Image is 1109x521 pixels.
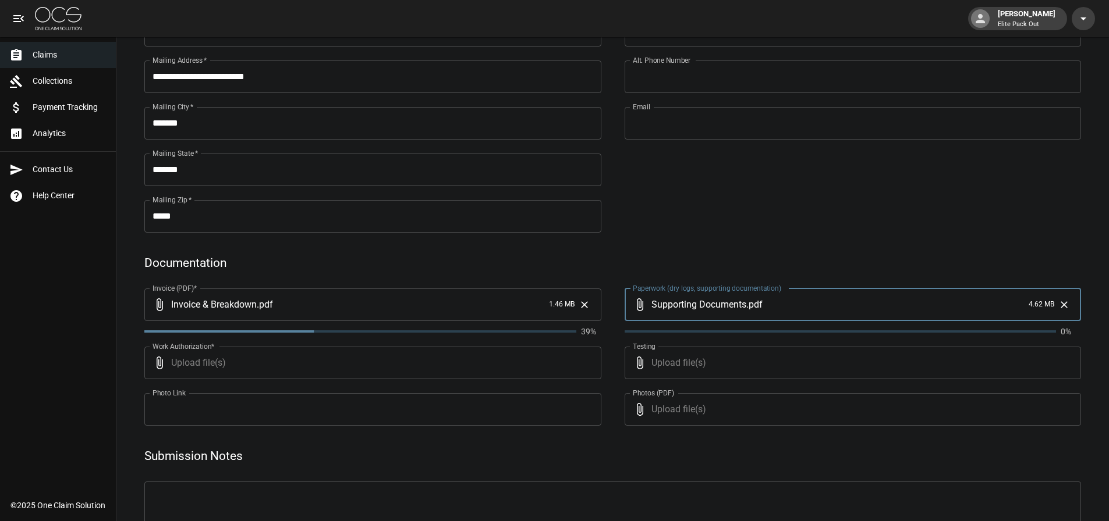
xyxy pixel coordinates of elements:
span: . pdf [746,298,763,311]
span: 4.62 MB [1029,299,1054,311]
span: Payment Tracking [33,101,107,113]
label: Work Authorization* [153,341,215,351]
span: Supporting Documents [651,298,746,311]
span: . pdf [257,298,273,311]
label: Mailing Address [153,55,207,65]
span: Invoice & Breakdown [171,298,257,311]
label: Alt. Phone Number [633,55,690,65]
label: Testing [633,341,656,351]
label: Mailing City [153,102,194,112]
span: Claims [33,49,107,61]
span: Upload file(s) [651,347,1050,379]
label: Photos (PDF) [633,388,674,398]
img: ocs-logo-white-transparent.png [35,7,82,30]
p: Elite Pack Out [998,20,1055,30]
button: Clear [576,296,593,313]
span: 1.46 MB [549,299,575,311]
span: Analytics [33,127,107,140]
label: Mailing State [153,148,198,158]
button: open drawer [7,7,30,30]
div: © 2025 One Claim Solution [10,499,105,511]
label: Paperwork (dry logs, supporting documentation) [633,283,781,293]
span: Contact Us [33,163,107,176]
span: Help Center [33,190,107,202]
p: 39% [581,326,601,337]
span: Collections [33,75,107,87]
label: Email [633,102,650,112]
label: Mailing Zip [153,195,192,205]
div: [PERSON_NAME] [993,8,1060,29]
span: Upload file(s) [171,347,570,379]
span: Upload file(s) [651,393,1050,426]
p: 0% [1061,326,1081,337]
button: Clear [1055,296,1073,313]
label: Photo Link [153,388,186,398]
label: Invoice (PDF)* [153,283,197,293]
